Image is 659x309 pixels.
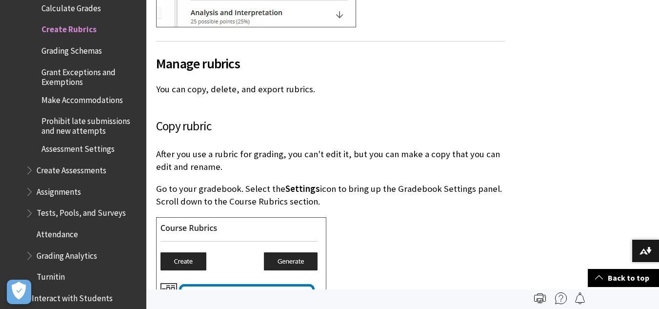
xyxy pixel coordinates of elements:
[41,64,140,87] span: Grant Exceptions and Exemptions
[37,184,81,197] span: Assignments
[574,292,586,304] img: Follow this page
[41,92,123,105] span: Make Accommodations
[156,53,505,74] span: Manage rubrics
[156,117,505,136] h3: Copy rubric
[41,42,102,56] span: Grading Schemas
[156,148,505,173] p: After you use a rubric for grading, you can't edit it, but you can make a copy that you can edit ...
[37,162,106,175] span: Create Assessments
[41,21,97,34] span: Create Rubrics
[555,292,567,304] img: More help
[588,269,659,287] a: Back to top
[41,113,140,136] span: Prohibit late submissions and new attempts
[37,269,65,282] span: Turnitin
[37,226,78,239] span: Attendance
[156,83,505,96] p: You can copy, delete, and export rubrics.
[156,183,505,208] p: Go to your gradebook. Select the icon to bring up the Gradebook Settings panel. Scroll down to th...
[32,290,113,303] span: Interact with Students
[37,205,126,218] span: Tests, Pools, and Surveys
[37,247,97,261] span: Grading Analytics
[285,183,320,194] span: Settings
[534,292,546,304] img: Print
[7,280,31,304] button: Open Preferences
[41,141,115,154] span: Assessment Settings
